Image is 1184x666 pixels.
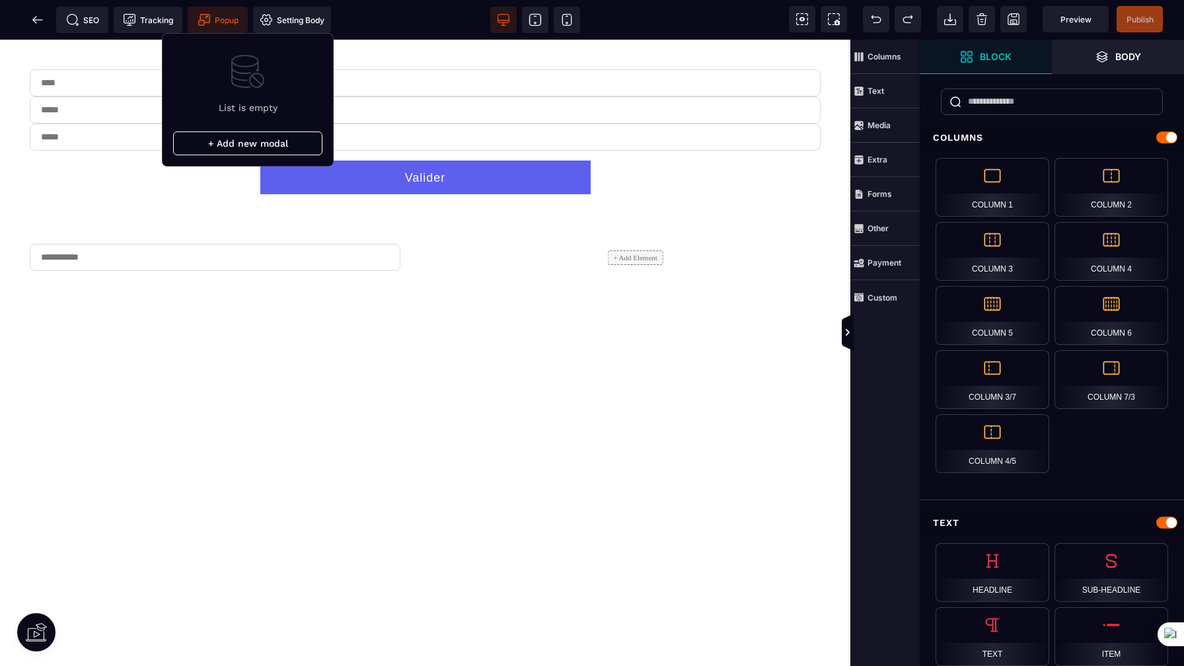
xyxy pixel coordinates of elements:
span: Redo [895,6,921,32]
span: Clear [969,6,995,32]
strong: Payment [868,258,901,268]
strong: Extra [868,155,887,165]
span: Toggle Views [920,313,933,353]
div: Column 2 [1054,158,1168,217]
div: Column 4/5 [936,414,1049,473]
strong: Custom [868,293,897,303]
strong: Media [868,120,891,130]
strong: Body [1115,52,1141,61]
span: Save [1117,6,1163,32]
span: Tracking code [114,7,182,33]
div: Column 4 [1054,222,1168,281]
span: Create Alert Modal [188,7,248,33]
div: Text [920,511,1184,535]
span: SEO [66,13,99,26]
span: List is empty [219,102,277,113]
strong: Columns [868,52,901,61]
span: Favicon [253,7,331,33]
span: Publish [1127,15,1154,24]
button: Valider [260,121,591,155]
span: Tracking [123,13,173,26]
span: Undo [863,6,889,32]
span: Seo meta data [56,7,108,33]
span: Forms [850,177,920,211]
span: View components [789,6,815,32]
div: Headline [936,543,1049,602]
span: View desktop [490,7,517,33]
div: Column 3 [936,222,1049,281]
strong: Block [980,52,1012,61]
span: Media [850,108,920,143]
span: Preview [1043,6,1109,32]
span: Custom Block [850,280,920,314]
span: Setting Body [260,13,324,26]
div: Column 7/3 [1054,350,1168,409]
span: Save [1000,6,1027,32]
span: Open Import Webpage [937,6,963,32]
span: Extra [850,143,920,177]
span: Preview [1060,15,1091,24]
span: Open Layers [1052,40,1184,74]
div: Columns [920,126,1184,150]
span: View mobile [554,7,580,33]
div: Column 3/7 [936,350,1049,409]
strong: Text [868,86,884,96]
div: Text [936,607,1049,666]
strong: Other [868,223,889,233]
span: Screenshot [821,6,847,32]
span: Popup [198,13,239,26]
span: Columns [850,40,920,74]
span: Back [24,7,51,33]
div: Sub-headline [1054,543,1168,602]
div: Item [1054,607,1168,666]
div: Column 5 [936,286,1049,345]
strong: Forms [868,189,892,199]
span: Other [850,211,920,246]
span: View tablet [522,7,548,33]
div: Column 6 [1054,286,1168,345]
div: Column 1 [936,158,1049,217]
span: Text [850,74,920,108]
p: + Add new modal [173,131,322,155]
span: Payment [850,246,920,280]
span: Open Blocks [920,40,1052,74]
